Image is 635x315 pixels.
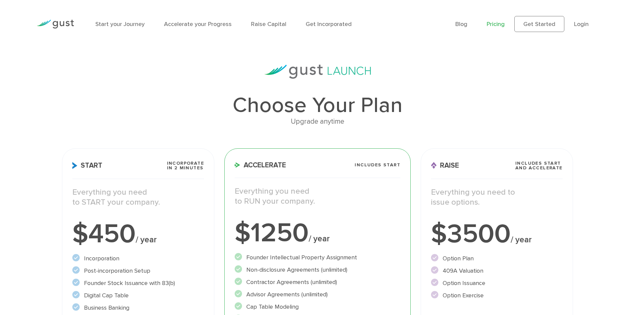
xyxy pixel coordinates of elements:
span: Accelerate [235,162,286,169]
img: Gust Logo [37,20,74,29]
span: / year [309,234,330,244]
a: Blog [455,21,467,28]
img: gust-launch-logos.svg [264,65,371,79]
li: Option Issuance [431,279,563,288]
h1: Choose Your Plan [62,95,573,116]
a: Get Incorporated [306,21,352,28]
span: / year [511,235,532,245]
li: Founder Stock Issuance with 83(b) [72,279,204,288]
a: Accelerate your Progress [164,21,232,28]
span: Start [72,162,102,169]
li: Incorporation [72,254,204,263]
li: Non-disclosure Agreements (unlimited) [235,265,400,274]
div: Upgrade anytime [62,116,573,127]
p: Everything you need to START your company. [72,187,204,207]
li: Advisor Agreements (unlimited) [235,290,400,299]
p: Everything you need to RUN your company. [235,186,400,206]
div: $450 [72,221,204,247]
li: Digital Cap Table [72,291,204,300]
img: Start Icon X2 [72,162,77,169]
span: Incorporate in 2 Minutes [167,161,204,170]
div: $1250 [235,220,400,246]
li: Business Banking [72,303,204,312]
a: Raise Capital [251,21,286,28]
li: Option Exercise [431,291,563,300]
span: Raise [431,162,459,169]
span: Includes START and ACCELERATE [515,161,563,170]
a: Pricing [487,21,505,28]
img: Accelerate Icon [235,162,240,168]
li: 409A Valuation [431,266,563,275]
a: Start your Journey [95,21,145,28]
li: Post-incorporation Setup [72,266,204,275]
img: Raise Icon [431,162,437,169]
a: Get Started [514,16,564,32]
li: Founder Intellectual Property Assignment [235,253,400,262]
span: / year [136,235,157,245]
span: Includes START [355,163,400,167]
div: $3500 [431,221,563,247]
li: Contractor Agreements (unlimited) [235,278,400,287]
li: Option Plan [431,254,563,263]
li: Cap Table Modeling [235,302,400,311]
p: Everything you need to issue options. [431,187,563,207]
a: Login [574,21,589,28]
